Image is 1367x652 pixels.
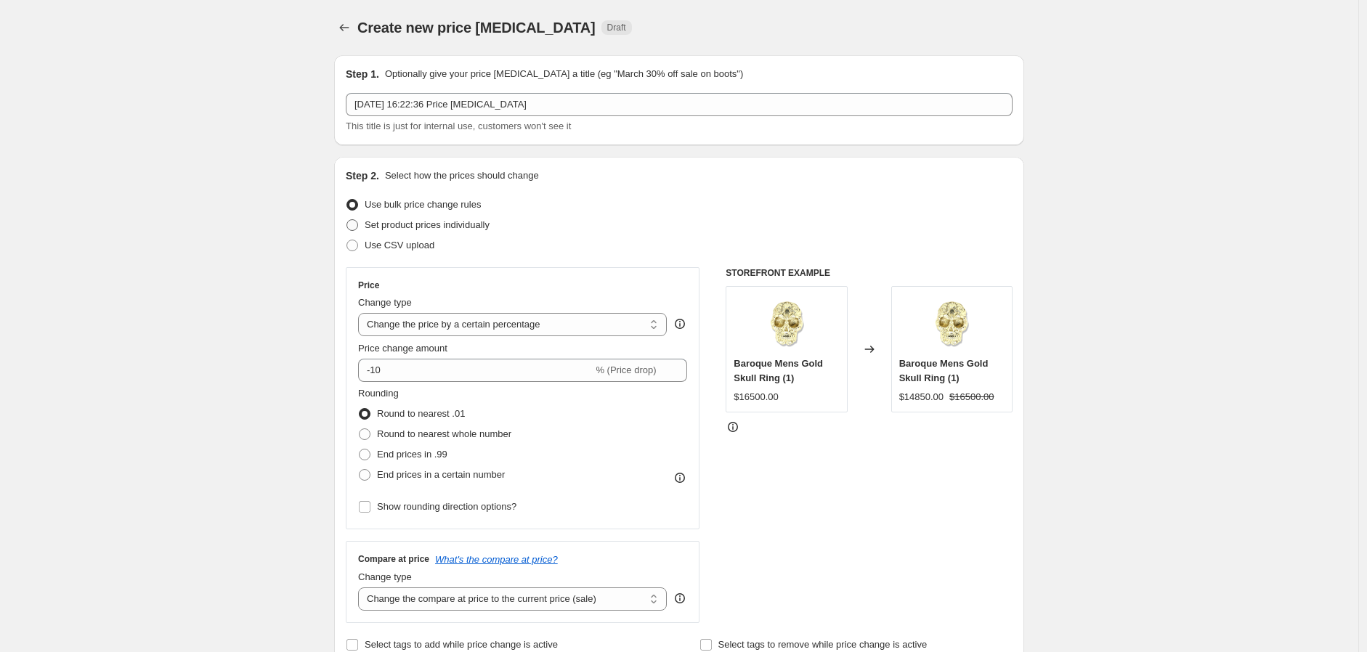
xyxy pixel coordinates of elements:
[377,408,465,419] span: Round to nearest .01
[718,639,928,650] span: Select tags to remove while price change is active
[346,67,379,81] h2: Step 1.
[358,388,399,399] span: Rounding
[673,317,687,331] div: help
[734,391,778,402] span: $16500.00
[435,554,558,565] button: What's the compare at price?
[358,343,447,354] span: Price change amount
[358,553,429,565] h3: Compare at price
[758,294,816,352] img: www-ajtofficial-com-ring-baroque-mens-skull-ring-gold-29927678673061_80x.png
[365,639,558,650] span: Select tags to add while price change is active
[346,121,571,131] span: This title is just for internal use, customers won't see it
[365,199,481,210] span: Use bulk price change rules
[596,364,656,375] span: % (Price drop)
[377,501,516,512] span: Show rounding direction options?
[357,20,596,36] span: Create new price [MEDICAL_DATA]
[949,391,994,402] span: $16500.00
[365,219,490,230] span: Set product prices individually
[334,17,354,38] button: Price change jobs
[726,267,1013,279] h6: STOREFRONT EXAMPLE
[365,240,434,250] span: Use CSV upload
[377,428,511,439] span: Round to nearest whole number
[385,67,743,81] p: Optionally give your price [MEDICAL_DATA] a title (eg "March 30% off sale on boots")
[899,358,989,383] span: Baroque Mens Gold Skull Ring (1)
[377,469,505,480] span: End prices in a certain number
[385,168,539,183] p: Select how the prices should change
[358,280,379,291] h3: Price
[358,297,412,308] span: Change type
[346,168,379,183] h2: Step 2.
[922,294,981,352] img: www-ajtofficial-com-ring-baroque-mens-skull-ring-gold-29927678673061_80x.png
[377,449,447,460] span: End prices in .99
[673,591,687,606] div: help
[358,571,412,582] span: Change type
[607,22,626,33] span: Draft
[734,358,823,383] span: Baroque Mens Gold Skull Ring (1)
[899,391,944,402] span: $14850.00
[358,359,593,382] input: -15
[346,93,1013,116] input: 30% off holiday sale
